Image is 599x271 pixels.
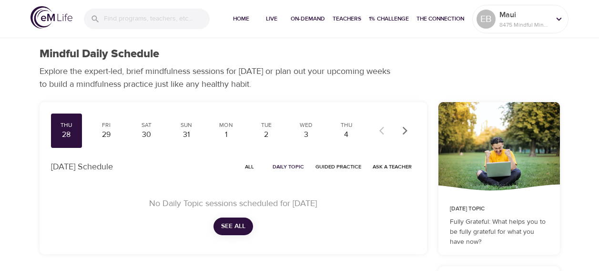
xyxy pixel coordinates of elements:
[273,162,304,171] span: Daily Topic
[214,121,238,129] div: Mon
[499,21,550,29] p: 8475 Mindful Minutes
[373,162,412,171] span: Ask a Teacher
[238,162,261,171] span: All
[230,14,253,24] span: Home
[450,217,548,247] p: Fully Grateful: What helps you to be fully grateful for what you have now?
[55,129,79,140] div: 28
[134,129,158,140] div: 30
[291,14,325,24] span: On-Demand
[62,197,404,210] p: No Daily Topic sessions scheduled for [DATE]
[269,159,308,174] button: Daily Topic
[335,121,358,129] div: Thu
[369,14,409,24] span: 1% Challenge
[213,218,253,235] button: See All
[312,159,365,174] button: Guided Practice
[416,14,464,24] span: The Connection
[134,121,158,129] div: Sat
[94,121,118,129] div: Fri
[294,121,318,129] div: Wed
[174,121,198,129] div: Sun
[333,14,361,24] span: Teachers
[315,162,361,171] span: Guided Practice
[335,129,358,140] div: 4
[104,9,210,29] input: Find programs, teachers, etc...
[260,14,283,24] span: Live
[499,9,550,21] p: Maui
[40,47,159,61] h1: Mindful Daily Schedule
[40,65,397,91] p: Explore the expert-led, brief mindfulness sessions for [DATE] or plan out your upcoming weeks to ...
[450,205,548,213] p: [DATE] Topic
[254,121,278,129] div: Tue
[214,129,238,140] div: 1
[174,129,198,140] div: 31
[477,10,496,29] div: EB
[294,129,318,140] div: 3
[254,129,278,140] div: 2
[221,220,245,232] span: See All
[234,159,265,174] button: All
[369,159,416,174] button: Ask a Teacher
[30,6,72,29] img: logo
[94,129,118,140] div: 29
[55,121,79,129] div: Thu
[51,160,113,173] p: [DATE] Schedule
